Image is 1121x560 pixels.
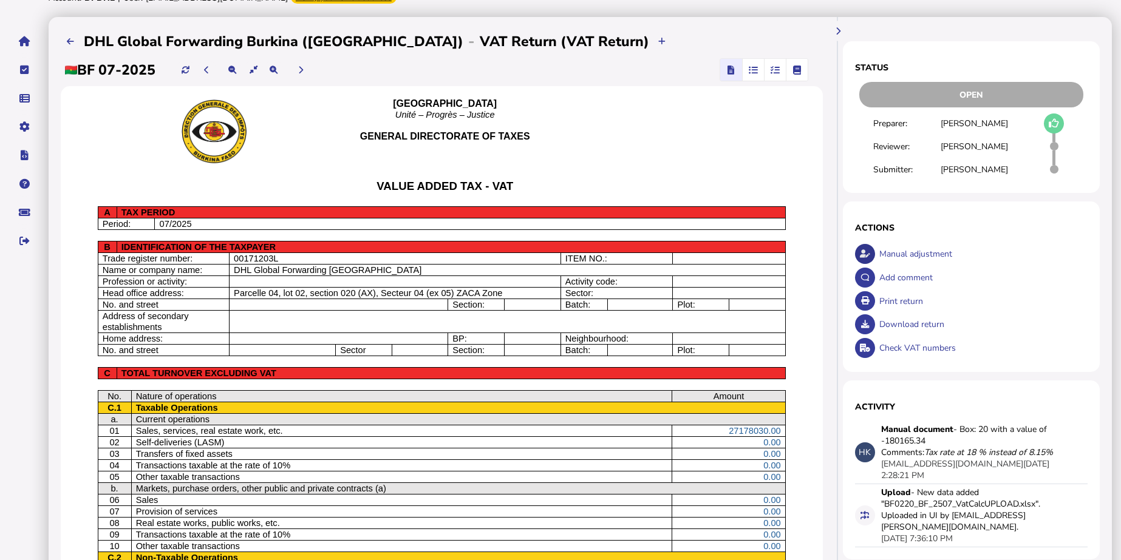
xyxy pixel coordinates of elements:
[103,265,203,275] span: Name or company name:
[103,219,131,229] span: Period:
[160,219,192,229] span: 07/2025
[65,61,155,79] h2: BF 07-2025
[763,507,781,516] span: 0.00
[19,98,30,99] i: Data manager
[742,59,764,81] mat-button-toggle: Reconcilliation view by document
[786,59,808,81] mat-button-toggle: Ledger
[103,345,158,355] span: No. and street
[764,59,786,81] mat-button-toggle: Reconcilliation view by tax code
[763,437,781,447] span: 0.00
[109,449,119,459] span: 03
[12,57,37,83] button: Tasks
[181,99,247,164] img: hreAAAAAElFTkSuQmCC
[855,244,875,264] button: Make an adjustment to this return.
[855,222,1088,234] h1: Actions
[107,391,121,401] span: No.
[103,277,187,286] span: Profession or activity:
[763,460,781,470] span: 0.00
[12,200,37,225] button: Raise a support ticket
[763,530,781,539] span: 0.00
[12,228,37,254] button: Sign out
[103,300,158,309] span: No. and street
[136,437,225,447] span: Self-deliveries (LASM)
[876,336,1088,360] div: Check VAT numbers
[881,487,1063,533] div: - New data added "BF0220_BF_2507_VatCalcUPLOAD.xlsx". Uploaded in UI by [EMAIL_ADDRESS][PERSON_NA...
[395,110,495,120] span: Unité – Progrès – Justice
[393,98,497,109] b: [GEOGRAPHIC_DATA]
[234,288,502,298] span: Parcelle 04, lot 02, section 020 (AX), Secteur 04 (ex 05) ZACA Zone
[136,426,283,436] span: Sales, services, real estate work, etc.
[565,288,593,298] span: Sector:
[876,312,1088,336] div: Download return
[61,32,81,52] button: Filings list - by month
[103,334,163,343] span: Home address:
[480,32,649,51] h2: VAT Return (VAT Return)
[103,254,193,263] span: Trade register number:
[876,242,1088,266] div: Manual adjustment
[565,334,629,343] span: Neighbourhood:
[109,507,119,516] span: 07
[855,401,1088,413] h1: Activity
[377,180,513,192] span: VALUE ADDED TAX - VAT
[855,268,875,288] button: Make a comment in the activity log.
[12,171,37,197] button: Help pages
[881,458,1023,470] app-user-presentation: [EMAIL_ADDRESS][DOMAIN_NAME]
[652,32,672,52] button: Upload transactions
[84,32,463,51] h2: DHL Global Forwarding Burkina ([GEOGRAPHIC_DATA])
[104,207,111,217] span: A
[763,541,781,551] span: 0.00
[855,338,875,358] button: Check VAT numbers on return.
[136,484,386,493] span: Markets, purchase orders, other public and private contracts (a)
[855,314,875,334] button: Download return
[876,289,1088,313] div: Print return
[136,495,158,505] span: Sales
[136,541,240,551] span: Other taxable transactions
[763,518,781,528] span: 0.00
[855,442,875,462] div: HK
[565,277,618,286] span: Activity code:
[12,29,37,54] button: Home
[175,60,196,80] button: Refresh data for current period
[881,533,953,544] div: [DATE] 7:36:10 PM
[565,345,591,355] span: Batch:
[111,414,118,424] span: a.
[677,300,695,309] span: Plot:
[873,118,941,129] div: Preparer:
[136,449,233,459] span: Transfers of fixed assets
[136,472,240,482] span: Other taxable transactions
[136,518,280,528] span: Real estate works, public works, etc.
[452,300,485,309] span: Section:
[121,207,175,217] span: TAX PERIOD
[121,368,276,378] span: TOTAL TURNOVER EXCLUDING VAT
[763,449,781,459] span: 0.00
[729,426,781,436] span: 27178030.00
[109,437,119,447] span: 02
[763,472,781,482] span: 0.00
[109,426,119,436] span: 01
[12,143,37,168] button: Developer hub links
[941,141,1008,152] div: [PERSON_NAME]
[121,242,276,252] span: IDENTIFICATION OF THE TAXPAYER
[109,460,119,470] span: 04
[12,86,37,111] button: Data manager
[565,300,591,309] span: Batch:
[565,254,607,263] span: ITEM NO.:
[828,21,848,41] button: Hide
[136,460,290,470] span: Transactions taxable at the rate of 10%
[244,60,264,80] button: Reset the return view
[136,530,290,539] span: Transactions taxable at the rate of 10%
[463,32,480,51] div: -
[109,472,119,482] span: 05
[452,334,467,343] span: BP:
[677,345,695,355] span: Plot:
[104,368,111,378] span: C
[103,288,184,298] span: Head office address:
[223,60,243,80] button: Make the return view smaller
[234,254,278,263] span: 00171203L
[65,66,77,75] img: bf.png
[876,266,1088,289] div: Add comment
[855,291,875,311] button: Open printable view of return.
[881,458,1063,481] div: [DATE] 2:28:21 PM
[881,423,1063,447] div: - Box: 20 with a value of -180165.34
[136,414,210,424] span: Current operations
